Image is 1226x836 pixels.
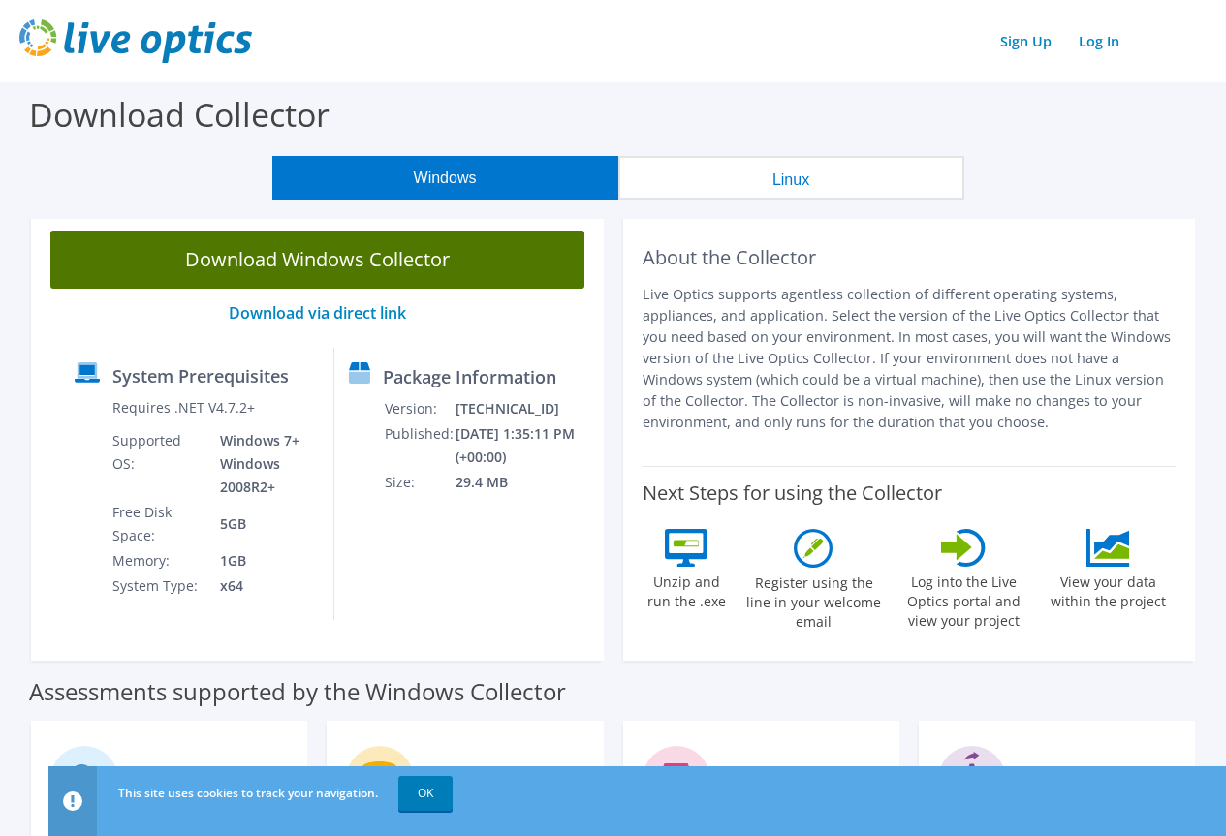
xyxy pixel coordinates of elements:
[229,302,406,324] a: Download via direct link
[383,367,556,387] label: Package Information
[455,421,595,470] td: [DATE] 1:35:11 PM (+00:00)
[205,500,318,548] td: 5GB
[455,396,595,421] td: [TECHNICAL_ID]
[455,470,595,495] td: 29.4 MB
[1069,27,1129,55] a: Log In
[50,231,584,289] a: Download Windows Collector
[643,284,1177,433] p: Live Optics supports agentless collection of different operating systems, appliances, and applica...
[384,421,455,470] td: Published:
[1041,567,1176,611] label: View your data within the project
[111,573,205,599] td: System Type:
[205,548,318,573] td: 1GB
[990,27,1061,55] a: Sign Up
[118,785,378,801] span: This site uses cookies to track your navigation.
[205,573,318,599] td: x64
[643,246,1177,269] h2: About the Collector
[384,470,455,495] td: Size:
[112,366,289,386] label: System Prerequisites
[741,568,887,632] label: Register using the line in your welcome email
[272,156,618,200] button: Windows
[111,548,205,573] td: Memory:
[643,567,732,611] label: Unzip and run the .exe
[29,682,566,701] label: Assessments supported by the Windows Collector
[896,567,1031,631] label: Log into the Live Optics portal and view your project
[643,481,942,505] label: Next Steps for using the Collector
[618,156,964,200] button: Linux
[111,500,205,548] td: Free Disk Space:
[19,19,252,63] img: live_optics_svg.svg
[384,396,455,421] td: Version:
[112,398,255,418] label: Requires .NET V4.7.2+
[205,428,318,500] td: Windows 7+ Windows 2008R2+
[111,428,205,500] td: Supported OS:
[398,776,453,811] a: OK
[29,92,330,137] label: Download Collector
